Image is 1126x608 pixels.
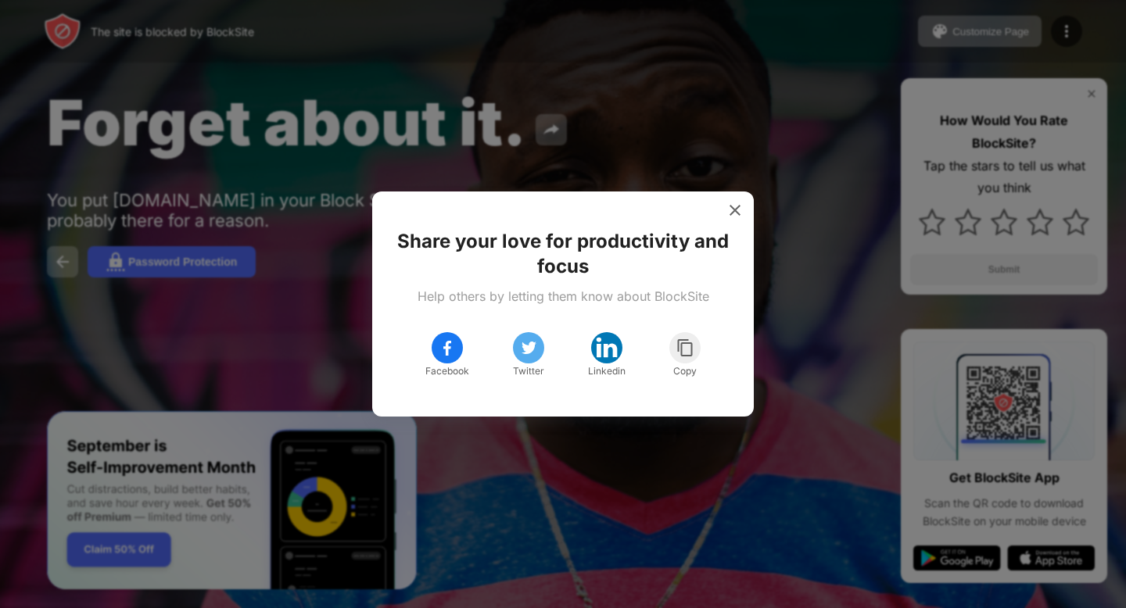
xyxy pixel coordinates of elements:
img: copy.svg [676,338,695,357]
div: Share your love for productivity and focus [391,229,735,279]
div: Help others by letting them know about BlockSite [418,288,709,304]
div: Facebook [425,363,469,379]
img: twitter.svg [519,338,538,357]
div: Copy [673,363,697,379]
img: linkedin.svg [594,335,619,360]
img: facebook.svg [438,338,457,357]
div: Twitter [513,363,544,379]
div: Linkedin [588,363,626,379]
